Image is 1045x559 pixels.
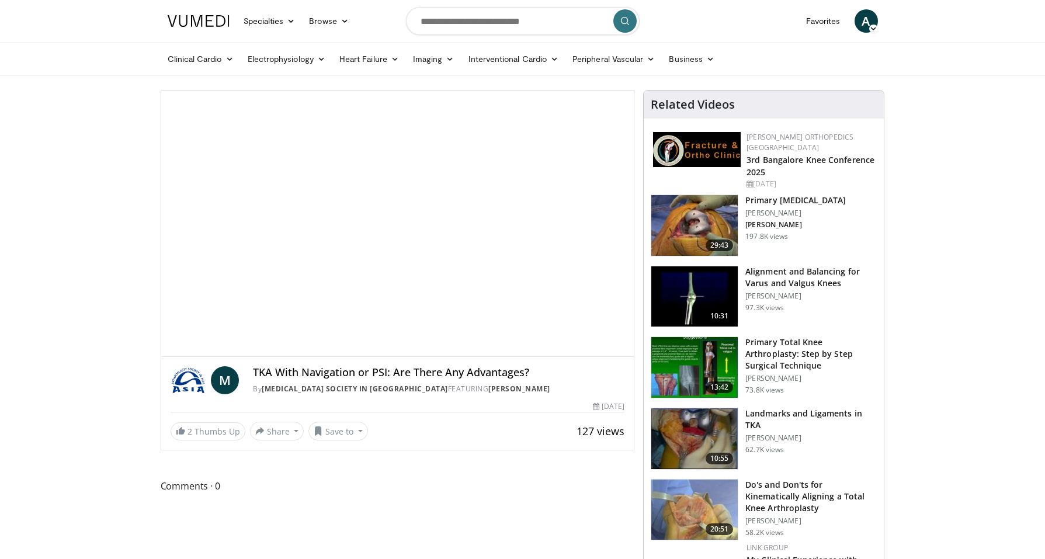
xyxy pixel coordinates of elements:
div: [DATE] [593,401,624,412]
p: [PERSON_NAME] [745,291,877,301]
h4: Related Videos [651,98,735,112]
h3: Do's and Don'ts for Kinematically Aligning a Total Knee Arthroplasty [745,479,877,514]
a: Business [662,47,721,71]
p: [PERSON_NAME] [745,433,877,443]
a: [PERSON_NAME] Orthopedics [GEOGRAPHIC_DATA] [747,132,853,152]
span: 2 [188,426,192,437]
a: Electrophysiology [241,47,332,71]
button: Share [250,422,304,440]
span: 29:43 [706,239,734,251]
span: Comments 0 [161,478,635,494]
div: By FEATURING [253,384,624,394]
a: Specialties [237,9,303,33]
a: 20:51 Do's and Don'ts for Kinematically Aligning a Total Knee Arthroplasty [PERSON_NAME] 58.2K views [651,479,877,541]
p: [PERSON_NAME] [745,209,846,218]
img: VuMedi Logo [168,15,230,27]
h3: Primary [MEDICAL_DATA] [745,195,846,206]
a: 10:55 Landmarks and Ligaments in TKA [PERSON_NAME] 62.7K views [651,408,877,470]
a: Heart Failure [332,47,406,71]
a: [MEDICAL_DATA] Society in [GEOGRAPHIC_DATA] [262,384,448,394]
p: 73.8K views [745,386,784,395]
p: 97.3K views [745,303,784,313]
a: 2 Thumbs Up [171,422,245,440]
a: [PERSON_NAME] [488,384,550,394]
a: A [855,9,878,33]
p: [PERSON_NAME] [745,516,877,526]
a: 29:43 Primary [MEDICAL_DATA] [PERSON_NAME] [PERSON_NAME] 197.8K views [651,195,877,256]
img: 297061_3.png.150x105_q85_crop-smart_upscale.jpg [651,195,738,256]
a: 10:31 Alignment and Balancing for Varus and Valgus Knees [PERSON_NAME] 97.3K views [651,266,877,328]
video-js: Video Player [161,91,634,357]
a: Favorites [799,9,848,33]
a: Imaging [406,47,461,71]
div: [DATE] [747,179,874,189]
img: 1ab50d05-db0e-42c7-b700-94c6e0976be2.jpeg.150x105_q85_autocrop_double_scale_upscale_version-0.2.jpg [653,132,741,167]
h4: TKA With Navigation or PSI: Are There Any Advantages? [253,366,624,379]
p: 62.7K views [745,445,784,454]
span: 127 views [577,424,624,438]
span: 20:51 [706,523,734,535]
h3: Landmarks and Ligaments in TKA [745,408,877,431]
img: oa8B-rsjN5HfbTbX5hMDoxOjB1O5lLKx_1.150x105_q85_crop-smart_upscale.jpg [651,337,738,398]
p: 197.8K views [745,232,788,241]
img: 88434a0e-b753-4bdd-ac08-0695542386d5.150x105_q85_crop-smart_upscale.jpg [651,408,738,469]
h3: Primary Total Knee Arthroplasty: Step by Step Surgical Technique [745,336,877,371]
p: 58.2K views [745,528,784,537]
a: Clinical Cardio [161,47,241,71]
input: Search topics, interventions [406,7,640,35]
a: Peripheral Vascular [565,47,662,71]
span: 10:31 [706,310,734,322]
img: Arthroplasty Society in Asia [171,366,207,394]
a: Browse [302,9,356,33]
img: howell_knee_1.png.150x105_q85_crop-smart_upscale.jpg [651,480,738,540]
p: [PERSON_NAME] [745,374,877,383]
a: 3rd Bangalore Knee Conference 2025 [747,154,874,178]
a: 13:42 Primary Total Knee Arthroplasty: Step by Step Surgical Technique [PERSON_NAME] 73.8K views [651,336,877,398]
span: 10:55 [706,453,734,464]
img: 38523_0000_3.png.150x105_q85_crop-smart_upscale.jpg [651,266,738,327]
h3: Alignment and Balancing for Varus and Valgus Knees [745,266,877,289]
button: Save to [308,422,368,440]
a: LINK Group [747,543,788,553]
a: M [211,366,239,394]
span: 13:42 [706,381,734,393]
p: [PERSON_NAME] [745,220,846,230]
a: Interventional Cardio [461,47,566,71]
